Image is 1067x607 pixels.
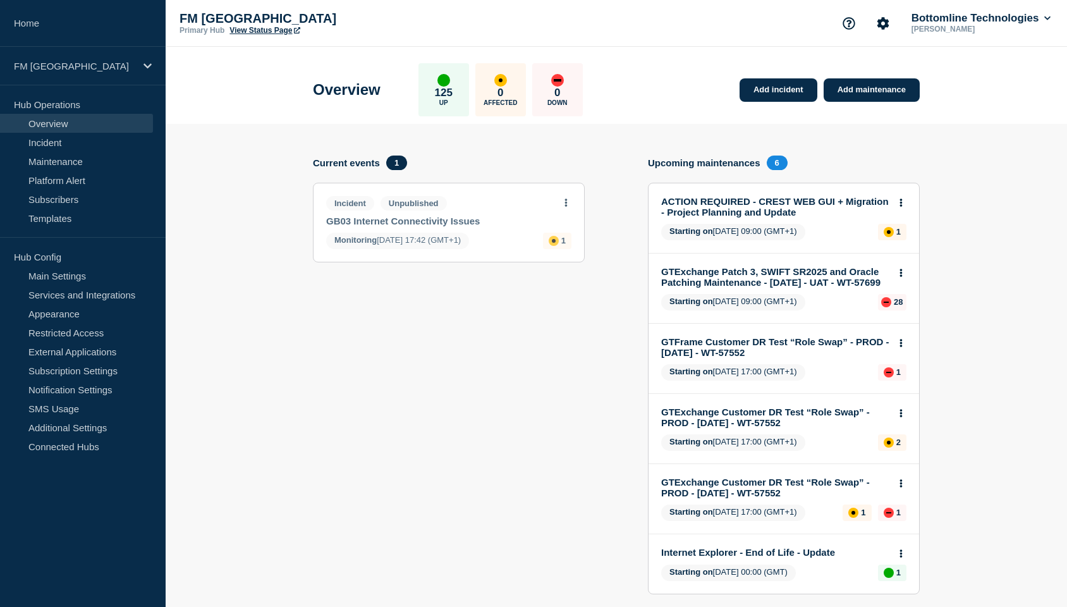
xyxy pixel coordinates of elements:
[551,74,564,87] div: down
[229,26,300,35] a: View Status Page
[909,25,1040,34] p: [PERSON_NAME]
[439,99,448,106] p: Up
[884,367,894,377] div: down
[326,233,469,249] span: [DATE] 17:42 (GMT+1)
[661,407,889,428] a: GTExchange Customer DR Test “Role Swap” - PROD - [DATE] - WT-57552
[334,235,377,245] span: Monitoring
[661,224,805,240] span: [DATE] 09:00 (GMT+1)
[313,81,381,99] h1: Overview
[669,297,713,306] span: Starting on
[870,10,896,37] button: Account settings
[909,12,1053,25] button: Bottomline Technologies
[896,438,901,447] p: 2
[836,10,862,37] button: Support
[896,568,901,577] p: 1
[661,434,805,451] span: [DATE] 17:00 (GMT+1)
[884,508,894,518] div: down
[740,78,817,102] a: Add incident
[848,508,858,518] div: affected
[554,87,560,99] p: 0
[326,216,554,226] a: GB03 Internet Connectivity Issues
[561,236,566,245] p: 1
[669,437,713,446] span: Starting on
[896,508,901,517] p: 1
[313,157,380,168] h4: Current events
[669,367,713,376] span: Starting on
[669,226,713,236] span: Starting on
[884,568,894,578] div: up
[484,99,517,106] p: Affected
[326,196,374,211] span: Incident
[884,438,894,448] div: affected
[661,294,805,310] span: [DATE] 09:00 (GMT+1)
[14,61,135,71] p: FM [GEOGRAPHIC_DATA]
[547,99,568,106] p: Down
[881,297,891,307] div: down
[661,547,889,558] a: Internet Explorer - End of Life - Update
[661,565,796,581] span: [DATE] 00:00 (GMT)
[896,367,901,377] p: 1
[669,507,713,517] span: Starting on
[661,505,805,521] span: [DATE] 17:00 (GMT+1)
[437,74,450,87] div: up
[386,156,407,170] span: 1
[767,156,788,170] span: 6
[180,11,432,26] p: FM [GEOGRAPHIC_DATA]
[648,157,760,168] h4: Upcoming maintenances
[435,87,453,99] p: 125
[661,336,889,358] a: GTFrame Customer DR Test “Role Swap” - PROD - [DATE] - WT-57552
[884,227,894,237] div: affected
[661,477,889,498] a: GTExchange Customer DR Test “Role Swap” - PROD - [DATE] - WT-57552
[494,74,507,87] div: affected
[661,364,805,381] span: [DATE] 17:00 (GMT+1)
[549,236,559,246] div: affected
[661,196,889,218] a: ACTION REQUIRED - CREST WEB GUI + Migration - Project Planning and Update
[180,26,224,35] p: Primary Hub
[861,508,865,517] p: 1
[661,266,889,288] a: GTExchange Patch 3, SWIFT SR2025 and Oracle Patching Maintenance - [DATE] - UAT - WT-57699
[894,297,903,307] p: 28
[669,567,713,577] span: Starting on
[381,196,447,211] span: Unpublished
[896,227,901,236] p: 1
[497,87,503,99] p: 0
[824,78,920,102] a: Add maintenance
